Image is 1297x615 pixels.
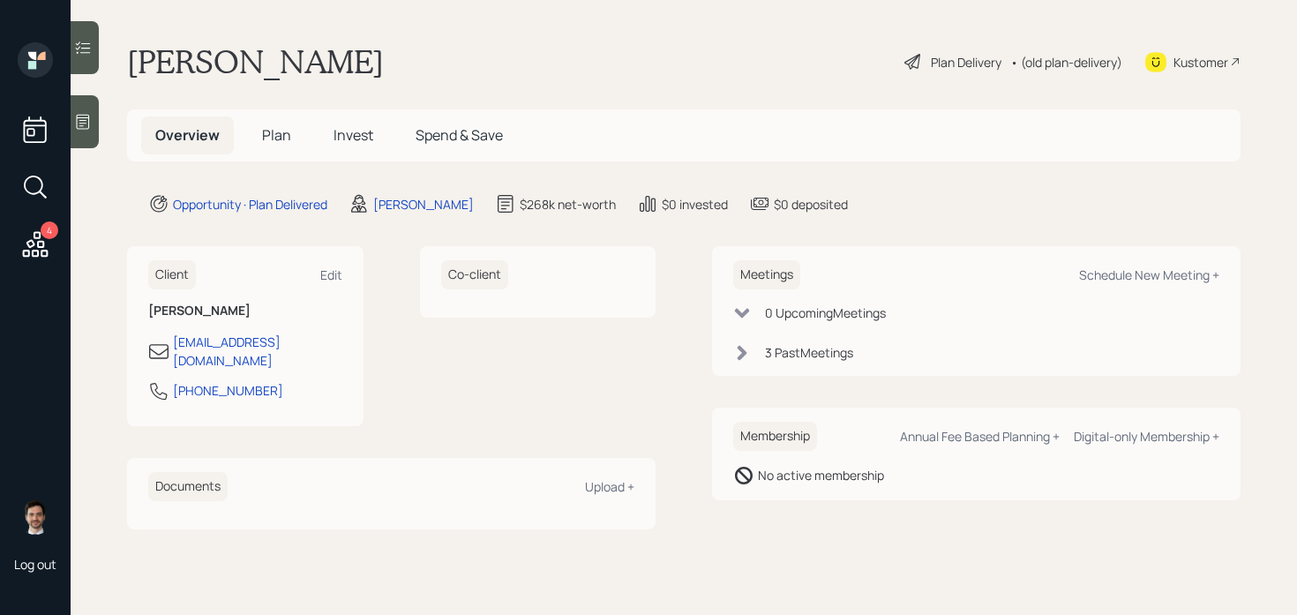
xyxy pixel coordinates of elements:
span: Spend & Save [416,125,503,145]
div: $0 invested [662,195,728,214]
span: Overview [155,125,220,145]
div: $268k net-worth [520,195,616,214]
h6: [PERSON_NAME] [148,304,342,319]
div: 4 [41,221,58,239]
div: 3 Past Meeting s [765,343,853,362]
div: • (old plan-delivery) [1010,53,1122,71]
div: Plan Delivery [931,53,1001,71]
h6: Co-client [441,260,508,289]
h6: Membership [733,422,817,451]
span: Plan [262,125,291,145]
div: Schedule New Meeting + [1079,266,1219,283]
div: 0 Upcoming Meeting s [765,304,886,322]
h6: Client [148,260,196,289]
div: [EMAIL_ADDRESS][DOMAIN_NAME] [173,333,342,370]
div: Edit [320,266,342,283]
h1: [PERSON_NAME] [127,42,384,81]
div: $0 deposited [774,195,848,214]
h6: Meetings [733,260,800,289]
div: Kustomer [1173,53,1228,71]
img: jonah-coleman-headshot.png [18,499,53,535]
h6: Documents [148,472,228,501]
div: Digital-only Membership + [1074,428,1219,445]
div: [PHONE_NUMBER] [173,381,283,400]
div: Upload + [585,478,634,495]
div: [PERSON_NAME] [373,195,474,214]
div: No active membership [758,466,884,484]
div: Annual Fee Based Planning + [900,428,1060,445]
div: Opportunity · Plan Delivered [173,195,327,214]
span: Invest [334,125,373,145]
div: Log out [14,556,56,573]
